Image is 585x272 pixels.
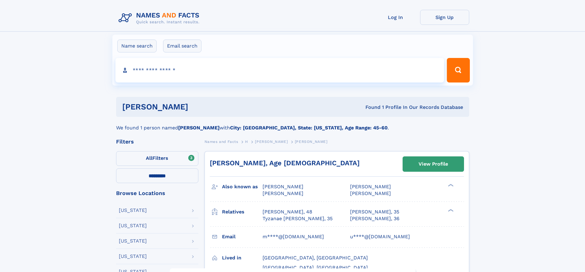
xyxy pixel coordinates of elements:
[255,140,288,144] span: [PERSON_NAME]
[116,10,205,26] img: Logo Names and Facts
[119,223,147,228] div: [US_STATE]
[263,190,303,196] span: [PERSON_NAME]
[447,58,470,82] button: Search Button
[403,157,464,171] a: View Profile
[245,138,248,145] a: H
[178,125,220,131] b: [PERSON_NAME]
[350,215,400,222] a: [PERSON_NAME], 36
[146,155,152,161] span: All
[350,190,391,196] span: [PERSON_NAME]
[119,239,147,243] div: [US_STATE]
[116,117,469,132] div: We found 1 person named with .
[245,140,248,144] span: H
[116,139,198,144] div: Filters
[350,209,399,215] a: [PERSON_NAME], 35
[447,183,454,187] div: ❯
[230,125,388,131] b: City: [GEOGRAPHIC_DATA], State: [US_STATE], Age Range: 45-60
[277,104,463,111] div: Found 1 Profile In Our Records Database
[295,140,328,144] span: [PERSON_NAME]
[117,40,157,52] label: Name search
[371,10,420,25] a: Log In
[447,208,454,212] div: ❯
[116,190,198,196] div: Browse Locations
[263,215,333,222] a: Tyzanae [PERSON_NAME], 35
[263,209,312,215] a: [PERSON_NAME], 48
[222,253,263,263] h3: Lived in
[210,159,360,167] a: [PERSON_NAME], Age [DEMOGRAPHIC_DATA]
[420,10,469,25] a: Sign Up
[119,254,147,259] div: [US_STATE]
[122,103,277,111] h1: [PERSON_NAME]
[116,151,198,166] label: Filters
[222,182,263,192] h3: Also known as
[163,40,201,52] label: Email search
[419,157,448,171] div: View Profile
[255,138,288,145] a: [PERSON_NAME]
[205,138,238,145] a: Names and Facts
[263,184,303,190] span: [PERSON_NAME]
[350,184,391,190] span: [PERSON_NAME]
[119,208,147,213] div: [US_STATE]
[115,58,444,82] input: search input
[263,265,368,270] span: [GEOGRAPHIC_DATA], [GEOGRAPHIC_DATA]
[222,232,263,242] h3: Email
[222,207,263,217] h3: Relatives
[263,255,368,261] span: [GEOGRAPHIC_DATA], [GEOGRAPHIC_DATA]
